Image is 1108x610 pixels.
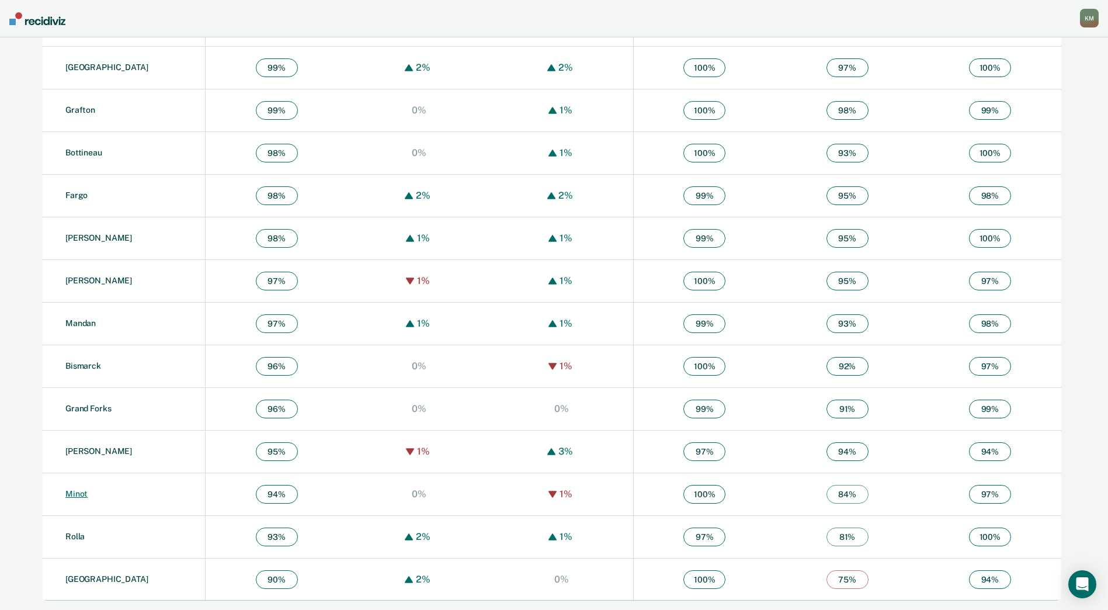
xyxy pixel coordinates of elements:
[65,404,111,413] a: Grand Forks
[826,144,869,162] span: 93 %
[557,318,575,329] div: 1%
[557,233,575,244] div: 1%
[826,442,869,461] span: 94 %
[256,101,298,120] span: 99 %
[414,318,433,329] div: 1%
[256,144,298,162] span: 98 %
[826,570,869,589] span: 75 %
[683,186,725,205] span: 99 %
[826,528,869,546] span: 81 %
[65,105,95,115] a: Grafton
[683,58,725,77] span: 100 %
[409,488,429,500] div: 0%
[409,105,429,116] div: 0%
[256,442,298,461] span: 95 %
[557,147,575,158] div: 1%
[969,272,1011,290] span: 97 %
[256,528,298,546] span: 93 %
[557,488,575,500] div: 1%
[683,357,725,376] span: 100 %
[683,528,725,546] span: 97 %
[683,400,725,418] span: 99 %
[826,485,869,504] span: 84 %
[413,531,433,542] div: 2%
[683,144,725,162] span: 100 %
[409,147,429,158] div: 0%
[409,361,429,372] div: 0%
[969,528,1011,546] span: 100 %
[557,275,575,286] div: 1%
[826,58,869,77] span: 97 %
[256,58,298,77] span: 99 %
[65,190,88,200] a: Fargo
[413,190,433,201] div: 2%
[414,275,433,286] div: 1%
[683,229,725,248] span: 99 %
[683,570,725,589] span: 100 %
[557,105,575,116] div: 1%
[1080,9,1099,27] button: KM
[969,357,1011,376] span: 97 %
[409,403,429,414] div: 0%
[969,186,1011,205] span: 98 %
[826,186,869,205] span: 95 %
[256,314,298,333] span: 97 %
[256,570,298,589] span: 90 %
[969,485,1011,504] span: 97 %
[969,58,1011,77] span: 100 %
[826,357,869,376] span: 92 %
[969,314,1011,333] span: 98 %
[683,314,725,333] span: 99 %
[256,186,298,205] span: 98 %
[683,272,725,290] span: 100 %
[65,574,148,584] a: [GEOGRAPHIC_DATA]
[826,400,869,418] span: 91 %
[969,442,1011,461] span: 94 %
[65,148,102,157] a: Bottineau
[65,361,101,370] a: Bismarck
[256,229,298,248] span: 98 %
[256,400,298,418] span: 96 %
[969,101,1011,120] span: 99 %
[65,276,132,285] a: [PERSON_NAME]
[826,314,869,333] span: 93 %
[65,532,85,541] a: Rolla
[555,62,576,73] div: 2%
[65,489,88,498] a: Minot
[1068,570,1096,598] div: Open Intercom Messenger
[969,570,1011,589] span: 94 %
[413,62,433,73] div: 2%
[413,574,433,585] div: 2%
[683,442,725,461] span: 97 %
[557,531,575,542] div: 1%
[969,144,1011,162] span: 100 %
[256,272,298,290] span: 97 %
[9,12,65,25] img: Recidiviz
[557,361,575,372] div: 1%
[414,233,433,244] div: 1%
[826,272,869,290] span: 95 %
[683,485,725,504] span: 100 %
[826,229,869,248] span: 95 %
[65,233,132,242] a: [PERSON_NAME]
[555,190,576,201] div: 2%
[1080,9,1099,27] div: K M
[256,357,298,376] span: 96 %
[969,400,1011,418] span: 99 %
[551,574,572,585] div: 0%
[256,485,298,504] span: 94 %
[969,229,1011,248] span: 100 %
[683,101,725,120] span: 100 %
[826,101,869,120] span: 98 %
[551,403,572,414] div: 0%
[65,63,148,72] a: [GEOGRAPHIC_DATA]
[555,446,576,457] div: 3%
[414,446,433,457] div: 1%
[65,446,132,456] a: [PERSON_NAME]
[65,318,96,328] a: Mandan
